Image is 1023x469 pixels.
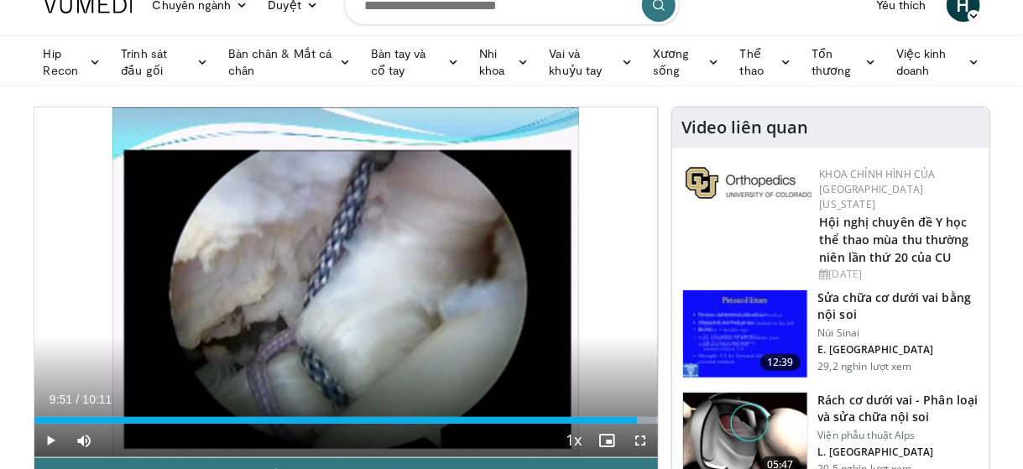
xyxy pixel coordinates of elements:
[682,116,809,138] font: Video liên quan
[469,45,540,79] a: Nhi khoa
[818,289,972,322] font: Sửa chữa cơ dưới vai bằng nội soi
[624,424,658,457] button: Fullscreen
[818,326,860,340] font: Núi Sinai
[896,46,947,77] font: Việc kinh doanh
[550,46,603,77] font: Vai và khuỷu tay
[228,46,331,77] font: Bàn chân & Mắt cá chân
[82,393,112,406] span: 10:11
[740,46,764,77] font: Thể thao
[820,167,936,211] a: Khoa Chỉnh hình của [GEOGRAPHIC_DATA][US_STATE]
[686,167,812,199] img: 355603a8-37da-49b6-856f-e00d7e9307d3.png.150x105_q85_autocrop_double_scale_upscale_version-0.2.png
[111,45,218,79] a: Trinh sát đầu gối
[682,289,979,378] a: 12:39 Sửa chữa cơ dưới vai bằng nội soi Núi Sinai E. [GEOGRAPHIC_DATA] 29,2 nghìn lượt xem
[34,417,658,424] div: Progress Bar
[218,45,361,79] a: Bàn chân & Mắt cá chân
[818,359,912,373] font: 29,2 nghìn lượt xem
[683,290,807,378] img: 38496_0000_3.png.150x105_q85_crop-smart_upscale.jpg
[653,46,689,77] font: Xương sống
[34,107,658,458] video-js: Video Player
[818,445,934,459] font: L. [GEOGRAPHIC_DATA]
[68,424,102,457] button: Mute
[818,428,916,442] font: Viện phẫu thuật Alps
[540,45,643,79] a: Vai và khuỷu tay
[812,46,851,77] font: Tổn thương
[801,45,886,79] a: Tổn thương
[44,46,78,77] font: Hip Recon
[818,342,934,357] font: E. [GEOGRAPHIC_DATA]
[886,45,989,79] a: Việc kinh doanh
[34,45,112,79] a: Hip Recon
[50,393,72,406] span: 9:51
[76,393,80,406] span: /
[121,46,167,77] font: Trinh sát đầu gối
[829,267,863,281] font: [DATE]
[361,45,469,79] a: Bàn tay và cổ tay
[591,424,624,457] button: Enable picture-in-picture mode
[767,355,794,369] font: 12:39
[643,45,730,79] a: Xương sống
[371,46,426,77] font: Bàn tay và cổ tay
[820,214,969,265] a: Hội nghị chuyên đề Y học thể thao mùa thu thường niên lần thứ 20 của CU
[34,424,68,457] button: Play
[818,392,979,425] font: Rách cơ dưới vai - Phân loại và sửa chữa nội soi
[479,46,504,77] font: Nhi khoa
[557,424,591,457] button: Playback Rate
[730,45,801,79] a: Thể thao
